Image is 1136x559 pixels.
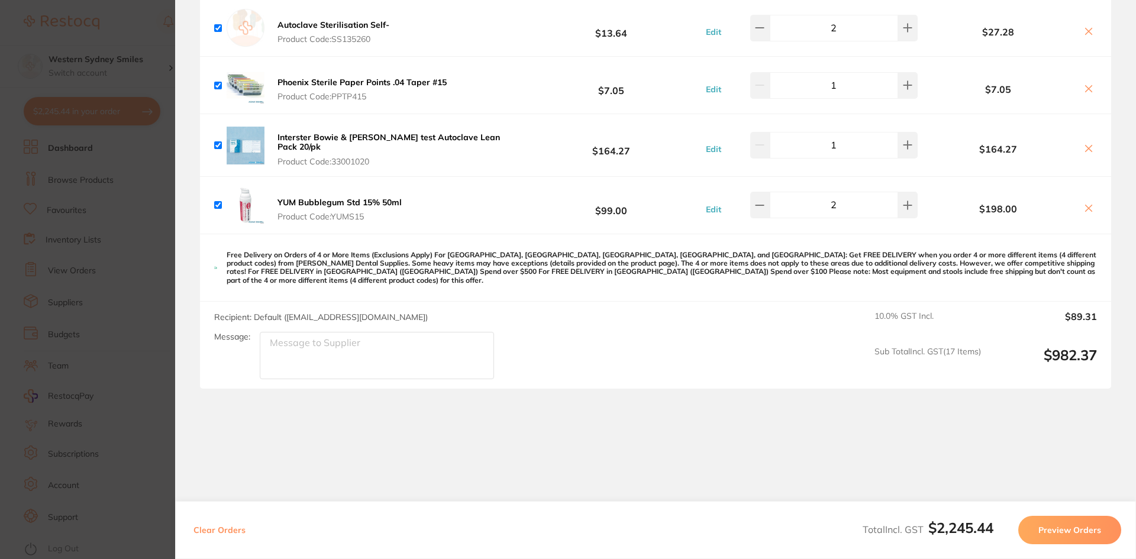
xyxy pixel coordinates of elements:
[214,312,428,322] span: Recipient: Default ( [EMAIL_ADDRESS][DOMAIN_NAME] )
[214,332,250,342] label: Message:
[874,311,981,337] span: 10.0 % GST Incl.
[277,212,402,221] span: Product Code: YUMS15
[702,204,725,215] button: Edit
[227,127,264,164] img: aGd2d2hodg
[277,132,500,152] b: Interster Bowie & [PERSON_NAME] test Autoclave Lean Pack 20/pk
[921,27,1076,37] b: $27.28
[523,194,699,216] b: $99.00
[702,144,725,154] button: Edit
[702,84,725,95] button: Edit
[928,519,993,537] b: $2,245.44
[227,251,1097,285] p: Free Delivery on Orders of 4 or More Items (Exclusions Apply) For [GEOGRAPHIC_DATA], [GEOGRAPHIC_...
[1018,516,1121,544] button: Preview Orders
[523,75,699,96] b: $7.05
[921,203,1076,214] b: $198.00
[702,27,725,37] button: Edit
[874,347,981,379] span: Sub Total Incl. GST ( 17 Items)
[227,186,264,224] img: cm54M3I5NQ
[227,9,264,47] img: empty.jpg
[277,20,389,30] b: Autoclave Sterilisation Self-
[274,132,523,166] button: Interster Bowie & [PERSON_NAME] test Autoclave Lean Pack 20/pk Product Code:33001020
[277,92,447,101] span: Product Code: PPTP415
[863,524,993,535] span: Total Incl. GST
[990,311,1097,337] output: $89.31
[921,84,1076,95] b: $7.05
[277,77,447,88] b: Phoenix Sterile Paper Points .04 Taper #15
[190,516,249,544] button: Clear Orders
[227,66,264,104] img: dnFnM3AwMA
[277,34,389,44] span: Product Code: SS135260
[274,20,393,44] button: Autoclave Sterilisation Self- Product Code:SS135260
[523,17,699,39] b: $13.64
[277,197,402,208] b: YUM Bubblegum Std 15% 50ml
[274,77,450,102] button: Phoenix Sterile Paper Points .04 Taper #15 Product Code:PPTP415
[990,347,1097,379] output: $982.37
[274,197,405,222] button: YUM Bubblegum Std 15% 50ml Product Code:YUMS15
[523,134,699,156] b: $164.27
[277,157,519,166] span: Product Code: 33001020
[921,144,1076,154] b: $164.27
